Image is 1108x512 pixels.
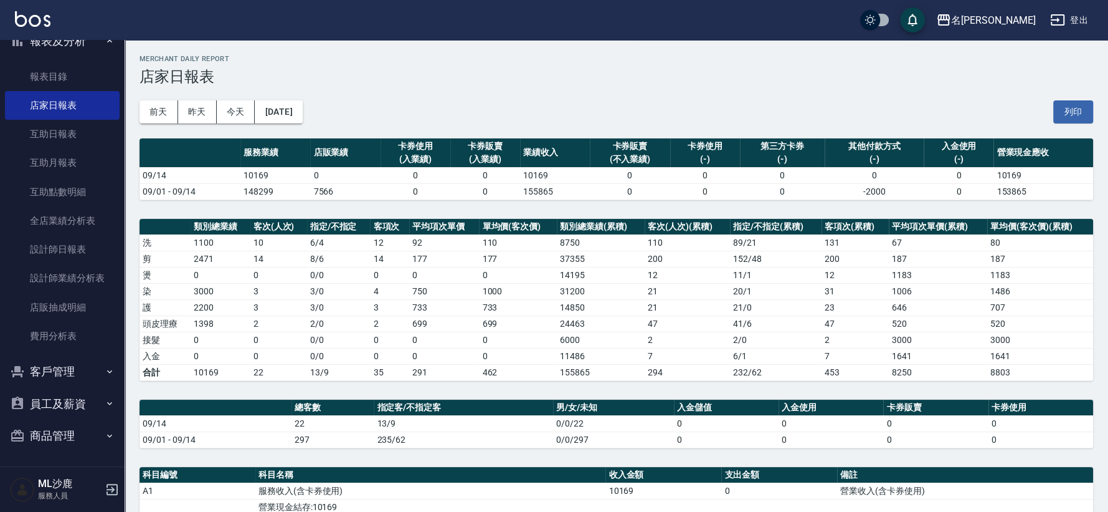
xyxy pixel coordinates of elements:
th: 類別總業績(累積) [557,219,645,235]
a: 設計師業績分析表 [5,264,120,292]
button: 報表及分析 [5,25,120,57]
td: 67 [889,234,987,251]
td: 0 [191,332,250,348]
div: 卡券販賣 [593,140,667,153]
td: 646 [889,299,987,316]
th: 指定/不指定 [307,219,371,235]
td: 0 [310,167,380,183]
td: 7 [822,348,889,364]
td: 0/0/297 [553,432,674,448]
td: 2 [250,316,307,332]
th: 備註 [837,467,1093,483]
td: 148299 [240,183,310,200]
th: 類別總業績 [191,219,250,235]
table: a dense table [140,138,1093,200]
td: 0/0/22 [553,415,674,432]
a: 店家日報表 [5,91,120,120]
td: 177 [409,251,480,267]
button: 登出 [1045,9,1093,32]
a: 互助月報表 [5,148,120,177]
button: 客戶管理 [5,355,120,388]
td: 31 [822,283,889,299]
td: 453 [822,364,889,380]
td: 2 / 0 [730,332,822,348]
button: 今天 [217,100,255,123]
div: (-) [673,153,737,166]
td: 2200 [191,299,250,316]
td: 110 [645,234,729,251]
h2: Merchant Daily Report [140,55,1093,63]
td: 3000 [987,332,1093,348]
td: 8803 [987,364,1093,380]
div: 卡券販賣 [453,140,517,153]
td: 2 [822,332,889,348]
td: 1183 [987,267,1093,283]
button: save [900,7,925,32]
td: 462 [479,364,557,380]
button: 商品管理 [5,420,120,452]
td: 20 / 1 [730,283,822,299]
td: 0 [450,167,520,183]
td: 1641 [987,348,1093,364]
th: 單均價(客次價)(累積) [987,219,1093,235]
table: a dense table [140,219,1093,381]
td: 750 [409,283,480,299]
div: 名[PERSON_NAME] [951,12,1035,28]
td: 177 [479,251,557,267]
td: 0 / 0 [307,348,371,364]
td: 152 / 48 [730,251,822,267]
td: 3 [250,283,307,299]
td: 接髮 [140,332,191,348]
td: 0 [381,167,450,183]
th: 科目名稱 [255,467,606,483]
td: 22 [291,415,374,432]
td: 10169 [605,483,721,499]
td: 3 [370,299,409,316]
th: 收入金額 [605,467,721,483]
td: 6 / 4 [307,234,371,251]
div: (-) [828,153,921,166]
td: 110 [479,234,557,251]
th: 業績收入 [520,138,590,168]
td: 0 [370,348,409,364]
td: 剪 [140,251,191,267]
td: 1183 [889,267,987,283]
td: 37355 [557,251,645,267]
div: (入業績) [453,153,517,166]
td: 11486 [557,348,645,364]
td: 10169 [191,364,250,380]
td: 10169 [520,167,590,183]
td: 09/01 - 09/14 [140,183,240,200]
td: 294 [645,364,729,380]
td: 0 [721,483,837,499]
td: 服務收入(含卡券使用) [255,483,606,499]
button: 列印 [1053,100,1093,123]
td: 0 [590,167,670,183]
td: 0 [409,332,480,348]
td: 47 [822,316,889,332]
td: 0 [670,167,740,183]
img: Person [10,477,35,502]
td: 291 [409,364,480,380]
td: 0 [370,332,409,348]
td: 0 [825,167,924,183]
td: 3000 [191,283,250,299]
td: 8250 [889,364,987,380]
td: 合計 [140,364,191,380]
td: 12 [645,267,729,283]
td: 2471 [191,251,250,267]
th: 指定/不指定(累積) [730,219,822,235]
td: 41 / 6 [730,316,822,332]
th: 客次(人次) [250,219,307,235]
th: 卡券使用 [988,400,1093,416]
td: 1000 [479,283,557,299]
td: 12 [370,234,409,251]
th: 平均項次單價 [409,219,480,235]
td: 頭皮理療 [140,316,191,332]
td: A1 [140,483,255,499]
th: 科目編號 [140,467,255,483]
th: 營業現金應收 [993,138,1093,168]
p: 服務人員 [38,490,102,501]
td: 0 [779,432,883,448]
td: 0 [479,332,557,348]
